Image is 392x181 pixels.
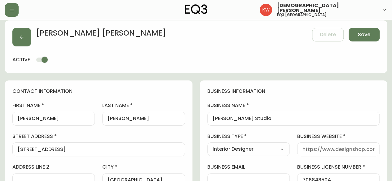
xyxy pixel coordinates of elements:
[36,28,166,41] h2: [PERSON_NAME] [PERSON_NAME]
[12,56,30,63] h4: active
[207,133,290,140] label: business type
[207,88,380,95] h4: business information
[297,164,380,170] label: business license number
[260,4,272,16] img: f33162b67396b0982c40ce2a87247151
[102,102,185,109] label: last name
[207,164,290,170] label: business email
[349,28,380,41] button: Save
[207,102,380,109] label: business name
[277,3,377,13] span: [DEMOGRAPHIC_DATA][PERSON_NAME]
[12,102,95,109] label: first name
[12,164,95,170] label: address line 2
[12,133,185,140] label: street address
[302,146,374,152] input: https://www.designshop.com
[102,164,185,170] label: city
[185,4,208,14] img: logo
[12,88,185,95] h4: contact information
[297,133,380,140] label: business website
[358,31,370,38] span: Save
[277,13,327,17] h5: eq3 [GEOGRAPHIC_DATA]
